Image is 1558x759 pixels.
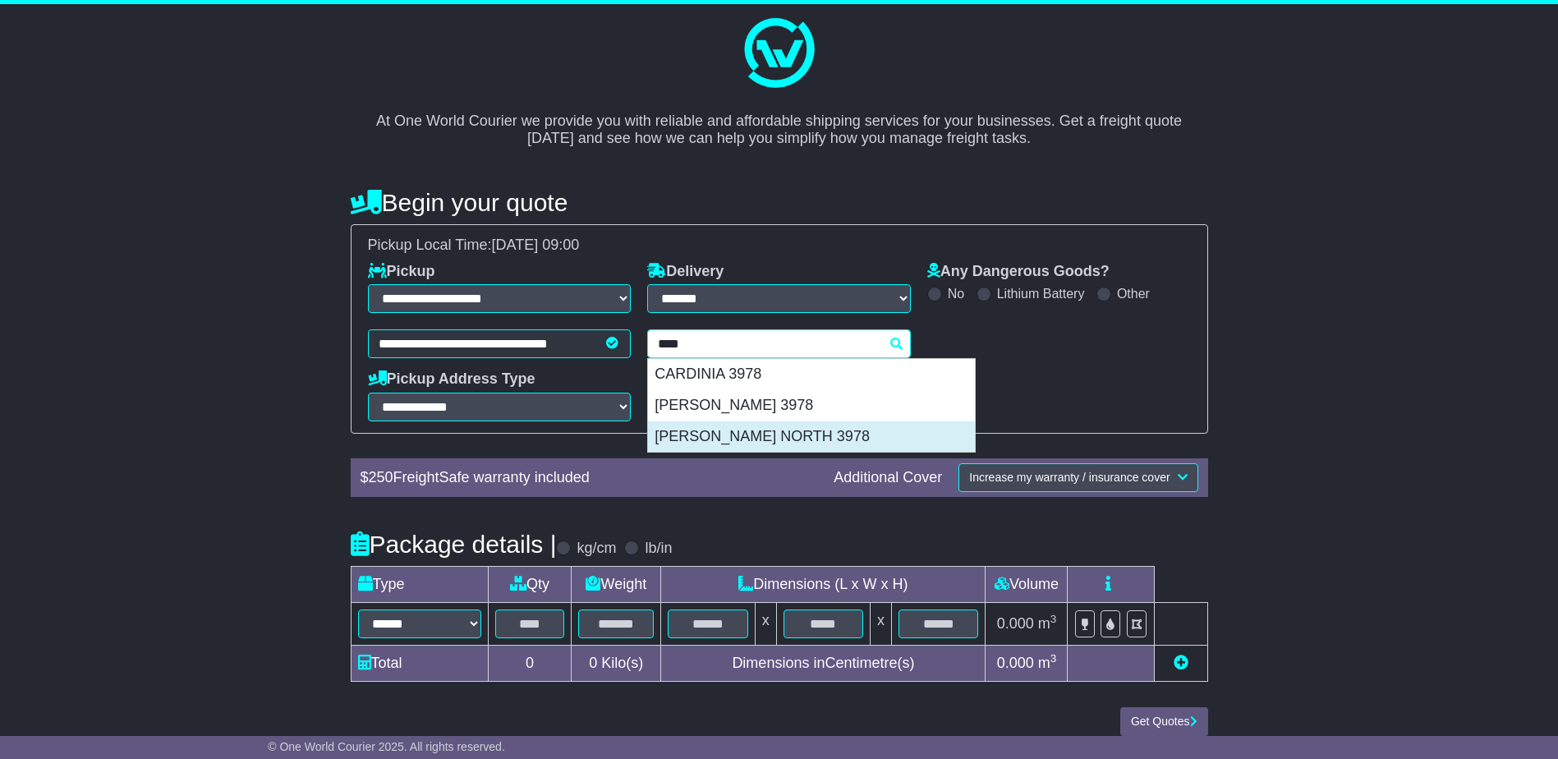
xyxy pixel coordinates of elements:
div: [PERSON_NAME] NORTH 3978 [648,421,975,453]
td: Volume [986,567,1068,603]
a: Add new item [1174,655,1188,671]
label: kg/cm [577,540,616,558]
label: Other [1117,286,1150,301]
td: 0 [488,646,572,682]
td: Type [351,567,488,603]
div: CARDINIA 3978 [648,359,975,390]
button: Get Quotes [1120,707,1208,736]
button: Increase my warranty / insurance cover [958,463,1197,492]
sup: 3 [1050,613,1057,625]
label: Delivery [647,263,724,281]
label: lb/in [645,540,672,558]
div: Additional Cover [825,469,950,487]
td: x [871,603,892,646]
label: Any Dangerous Goods? [927,263,1110,281]
label: Pickup Address Type [368,370,535,389]
span: 0.000 [997,615,1034,632]
span: [DATE] 09:00 [492,237,580,253]
td: Weight [572,567,661,603]
sup: 3 [1050,652,1057,665]
span: m [1038,615,1057,632]
td: Dimensions (L x W x H) [661,567,986,603]
td: Qty [488,567,572,603]
td: Kilo(s) [572,646,661,682]
h4: Begin your quote [351,189,1208,216]
div: [PERSON_NAME] 3978 [648,390,975,421]
td: Total [351,646,488,682]
label: No [948,286,964,301]
span: m [1038,655,1057,671]
span: © One World Courier 2025. All rights reserved. [268,740,505,753]
label: Lithium Battery [997,286,1085,301]
span: 0.000 [997,655,1034,671]
span: 0 [589,655,597,671]
span: Increase my warranty / insurance cover [969,471,1170,484]
span: 250 [369,469,393,485]
img: One World Courier Logo - great freight rates [738,12,820,94]
td: Dimensions in Centimetre(s) [661,646,986,682]
p: At One World Courier we provide you with reliable and affordable shipping services for your busin... [367,94,1192,148]
div: Pickup Local Time: [360,237,1199,255]
label: Pickup [368,263,435,281]
h4: Package details | [351,531,557,558]
td: x [755,603,776,646]
div: $ FreightSafe warranty included [352,469,826,487]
